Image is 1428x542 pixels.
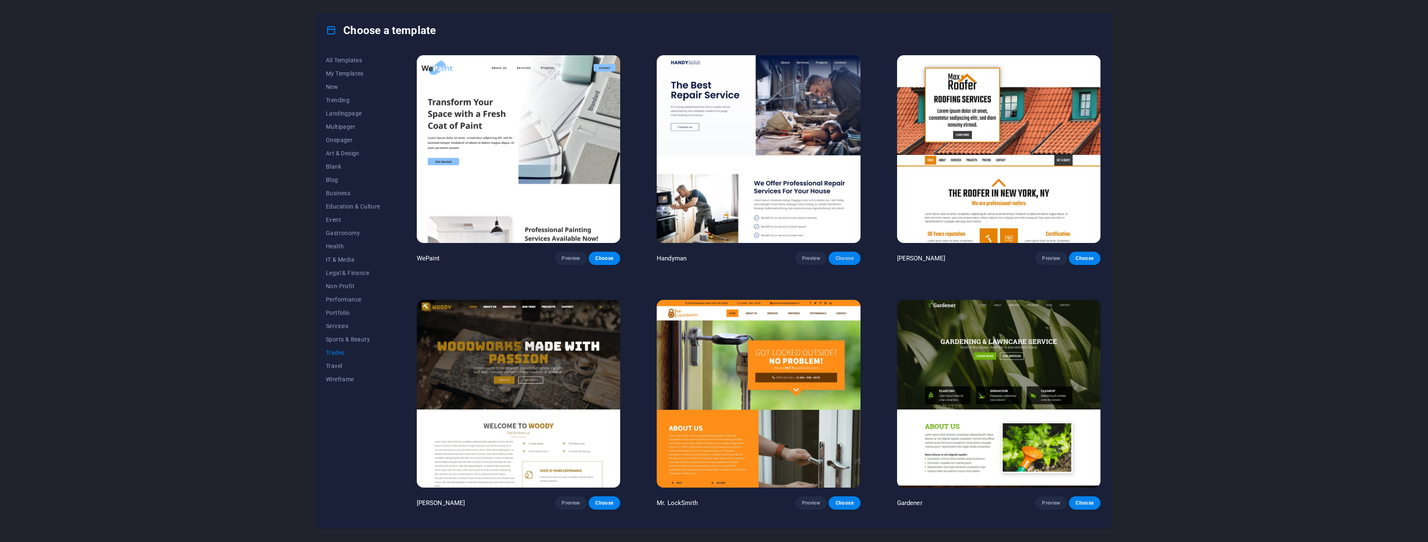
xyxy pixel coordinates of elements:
[829,252,860,265] button: Choose
[657,300,860,488] img: Mr. LockSmith
[1042,255,1060,262] span: Preview
[1076,255,1094,262] span: Choose
[326,97,380,103] span: Trending
[417,300,620,488] img: Woody
[326,296,380,303] span: Performance
[326,107,380,120] button: Landingpage
[326,190,380,196] span: Business
[326,230,380,236] span: Gastronomy
[326,283,380,289] span: Non-Profit
[326,346,380,359] button: Trades
[326,216,380,223] span: Event
[326,123,380,130] span: Multipager
[326,336,380,343] span: Sports & Beauty
[326,243,380,250] span: Health
[326,363,380,369] span: Travel
[657,254,687,262] p: Handyman
[326,349,380,356] span: Trades
[326,150,380,157] span: Art & Design
[326,147,380,160] button: Art & Design
[326,333,380,346] button: Sports & Beauty
[326,266,380,280] button: Legal & Finance
[326,186,380,200] button: Business
[326,256,380,263] span: IT & Media
[897,55,1100,243] img: Max Roofer
[326,24,436,37] h4: Choose a template
[326,270,380,276] span: Legal & Finance
[1069,252,1100,265] button: Choose
[562,500,580,506] span: Preview
[562,255,580,262] span: Preview
[417,499,465,507] p: [PERSON_NAME]
[795,496,827,510] button: Preview
[595,500,614,506] span: Choose
[326,280,380,293] button: Non-Profit
[326,226,380,240] button: Gastronomy
[897,300,1100,488] img: Gardener
[555,496,587,510] button: Preview
[555,252,587,265] button: Preview
[326,83,380,90] span: New
[326,160,380,173] button: Blank
[326,306,380,319] button: Portfolio
[326,200,380,213] button: Education & Culture
[326,120,380,133] button: Multipager
[657,499,698,507] p: Mr. LockSmith
[326,177,380,183] span: Blog
[326,173,380,186] button: Blog
[326,253,380,266] button: IT & Media
[326,163,380,170] span: Blank
[595,255,614,262] span: Choose
[326,70,380,77] span: My Templates
[326,309,380,316] span: Portfolio
[1035,496,1067,510] button: Preview
[1042,500,1060,506] span: Preview
[897,254,946,262] p: [PERSON_NAME]
[417,55,620,243] img: WePaint
[326,203,380,210] span: Education & Culture
[326,213,380,226] button: Event
[897,499,922,507] p: Gardener
[326,293,380,306] button: Performance
[829,496,860,510] button: Choose
[326,359,380,373] button: Travel
[326,373,380,386] button: Wireframe
[589,496,620,510] button: Choose
[1076,500,1094,506] span: Choose
[326,67,380,80] button: My Templates
[417,254,440,262] p: WePaint
[326,133,380,147] button: Onepager
[326,376,380,383] span: Wireframe
[326,54,380,67] button: All Templates
[795,252,827,265] button: Preview
[326,319,380,333] button: Services
[1035,252,1067,265] button: Preview
[802,255,820,262] span: Preview
[326,110,380,117] span: Landingpage
[326,240,380,253] button: Health
[326,137,380,143] span: Onepager
[835,500,853,506] span: Choose
[657,55,860,243] img: Handyman
[589,252,620,265] button: Choose
[835,255,853,262] span: Choose
[326,57,380,64] span: All Templates
[802,500,820,506] span: Preview
[326,93,380,107] button: Trending
[326,323,380,329] span: Services
[1069,496,1100,510] button: Choose
[326,80,380,93] button: New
